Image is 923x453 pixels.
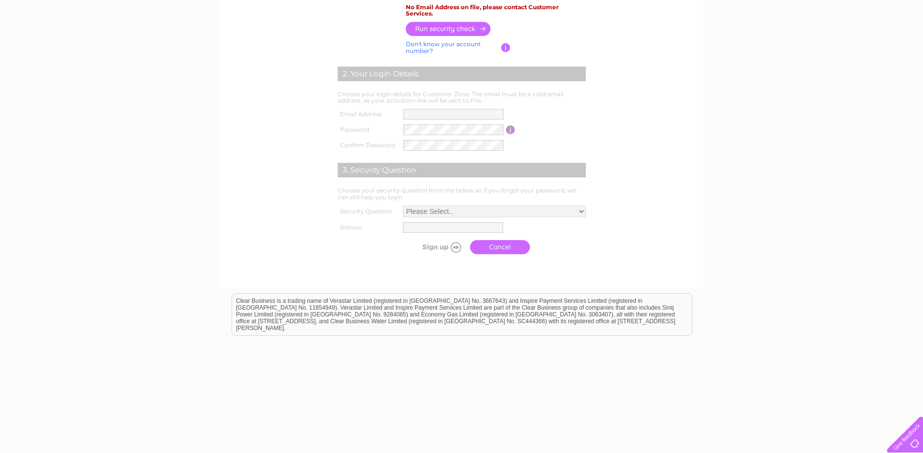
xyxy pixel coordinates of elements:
a: Cancel [470,240,530,254]
div: 3. Security Question [338,163,586,177]
td: Choose your security question from the below so if you forget your password, we can still help yo... [335,185,588,203]
input: Submit [405,240,465,254]
td: Choose your login details for Customer Zone. The email must be a valid email address, as your act... [335,88,588,107]
input: Information [501,43,510,52]
a: Contact [893,41,917,49]
th: Password [335,122,401,138]
div: Clear Business is a trading name of Verastar Limited (registered in [GEOGRAPHIC_DATA] No. 3667643... [232,5,692,47]
div: 2. Your Login Details [338,67,586,81]
th: Confirm Password [335,138,401,153]
a: Blog [873,41,887,49]
a: Telecoms [838,41,868,49]
img: logo.png [32,25,82,55]
th: Email Address [335,106,401,122]
td: No Email Address on file, please contact Customer Services. [403,1,588,20]
a: Don't know your account number? [406,40,481,54]
a: Energy [811,41,833,49]
th: Security Question [335,203,400,220]
input: Information [506,125,515,134]
a: Water [787,41,805,49]
a: 0333 014 3131 [740,5,807,17]
th: Answer [335,220,400,235]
